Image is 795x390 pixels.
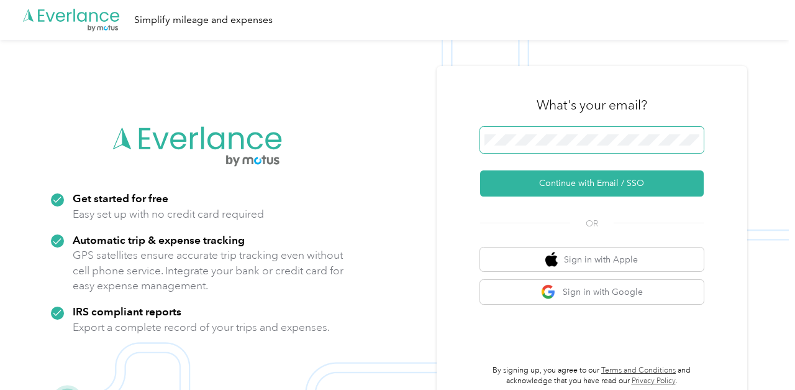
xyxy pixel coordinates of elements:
[480,365,704,387] p: By signing up, you agree to our and acknowledge that you have read our .
[73,248,344,294] p: GPS satellites ensure accurate trip tracking even without cell phone service. Integrate your bank...
[134,12,273,28] div: Simplify mileage and expenses
[632,376,676,386] a: Privacy Policy
[73,233,245,246] strong: Automatic trip & expense tracking
[73,305,181,318] strong: IRS compliant reports
[480,248,704,272] button: apple logoSign in with Apple
[537,96,647,114] h3: What's your email?
[480,170,704,197] button: Continue with Email / SSO
[73,207,264,222] p: Easy set up with no credit card required
[601,366,676,375] a: Terms and Conditions
[480,280,704,304] button: google logoSign in with Google
[570,217,614,230] span: OR
[541,284,556,300] img: google logo
[545,252,558,267] img: apple logo
[73,320,330,335] p: Export a complete record of your trips and expenses.
[73,192,168,205] strong: Get started for free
